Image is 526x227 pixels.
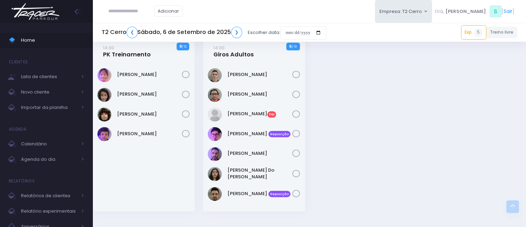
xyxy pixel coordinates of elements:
[21,88,77,97] span: Novo cliente
[127,27,138,38] a: ❮
[208,108,222,122] img: Djalma Lima
[214,44,254,58] a: 14:00Giros Adultos
[228,130,293,137] a: [PERSON_NAME] Reposição
[102,27,242,38] h5: T2 Cerro Sábado, 6 de Setembro de 2025
[117,91,182,98] a: [PERSON_NAME]
[461,25,486,39] a: Exp5
[208,167,222,181] img: Miguel do Val Pacheco
[268,131,291,137] span: Reposição
[103,44,151,58] a: 14:00PK Treinamento
[208,68,222,82] img: Artur de Carvalho Lunardini
[228,167,293,180] a: [PERSON_NAME] Do [PERSON_NAME]
[103,44,114,51] small: 14:00
[228,110,293,117] a: [PERSON_NAME]Exp
[231,27,242,38] a: ❯
[179,43,182,49] strong: 8
[432,4,517,19] div: [ ]
[21,155,77,164] span: Agenda do dia
[117,111,182,118] a: [PERSON_NAME]
[97,108,111,122] img: Francisco Oliveira
[474,28,483,37] span: 5
[268,191,291,197] span: Reposição
[97,127,111,141] img: Wallace Sena de Lima
[208,88,222,102] img: Claudio Rodrigues Junior
[9,174,35,188] h4: Relatórios
[21,103,77,112] span: Importar da planilha
[117,130,182,137] a: [PERSON_NAME]
[9,122,27,136] h4: Agenda
[228,71,293,78] a: [PERSON_NAME]
[435,8,444,15] span: Olá,
[214,44,225,51] small: 14:00
[486,27,518,38] a: Treino livre
[292,44,297,49] small: / 13
[267,111,276,118] span: Exp
[102,25,326,41] div: Escolher data:
[228,190,293,197] a: [PERSON_NAME] Reposição
[208,187,222,201] img: Ravi Sankarankutty
[21,72,77,81] span: Lista de clientes
[97,68,111,82] img: Aya Murai
[504,8,513,15] a: Sair
[228,150,293,157] a: [PERSON_NAME]
[445,8,486,15] span: [PERSON_NAME]
[490,5,502,18] span: S
[208,147,222,161] img: Mateus Gomes
[182,44,186,49] small: / 12
[21,207,77,216] span: Relatório experimentais
[228,91,293,98] a: [PERSON_NAME]
[9,55,28,69] h4: Clientes
[97,88,111,102] img: Francisco Guerreiro Vannucchi
[21,139,77,149] span: Calendário
[21,191,77,200] span: Relatórios de clientes
[21,36,84,45] span: Home
[289,43,292,49] strong: 6
[208,127,222,141] img: Gabriel Nakanishi Fortes
[117,71,182,78] a: [PERSON_NAME]
[154,5,183,17] a: Adicionar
